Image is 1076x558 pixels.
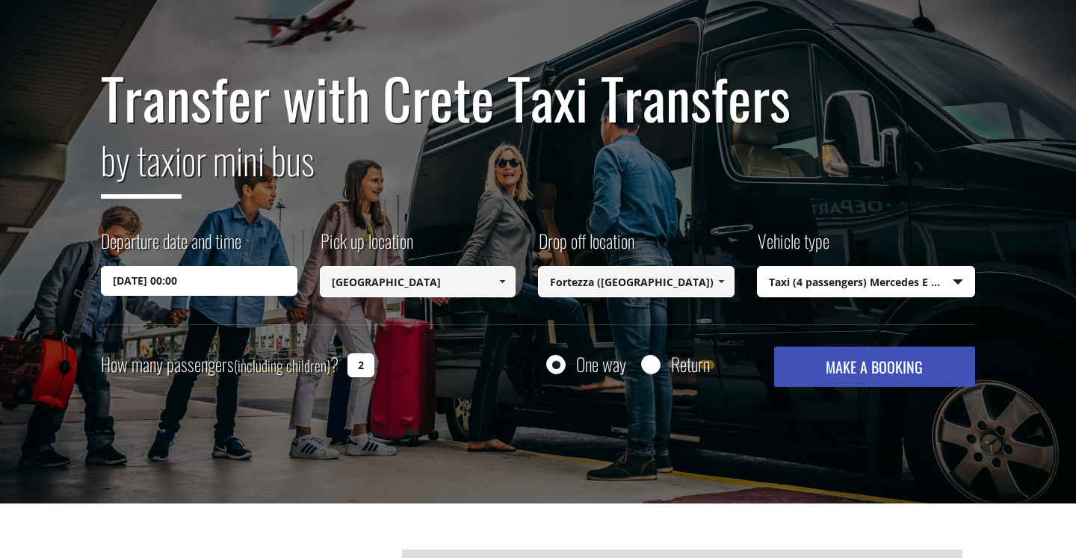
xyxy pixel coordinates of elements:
[758,267,975,298] span: Taxi (4 passengers) Mercedes E Class
[671,355,710,373] label: Return
[708,266,733,297] a: Show All Items
[538,266,735,297] input: Select drop-off location
[101,66,975,129] h1: Transfer with Crete Taxi Transfers
[320,266,516,297] input: Select pickup location
[774,347,975,387] button: MAKE A BOOKING
[101,131,182,199] span: by taxi
[576,355,626,373] label: One way
[757,228,829,266] label: Vehicle type
[538,228,634,266] label: Drop off location
[101,347,338,383] label: How many passengers ?
[101,129,975,210] h2: or mini bus
[490,266,515,297] a: Show All Items
[320,228,413,266] label: Pick up location
[234,354,330,376] small: (including children)
[101,228,241,266] label: Departure date and time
